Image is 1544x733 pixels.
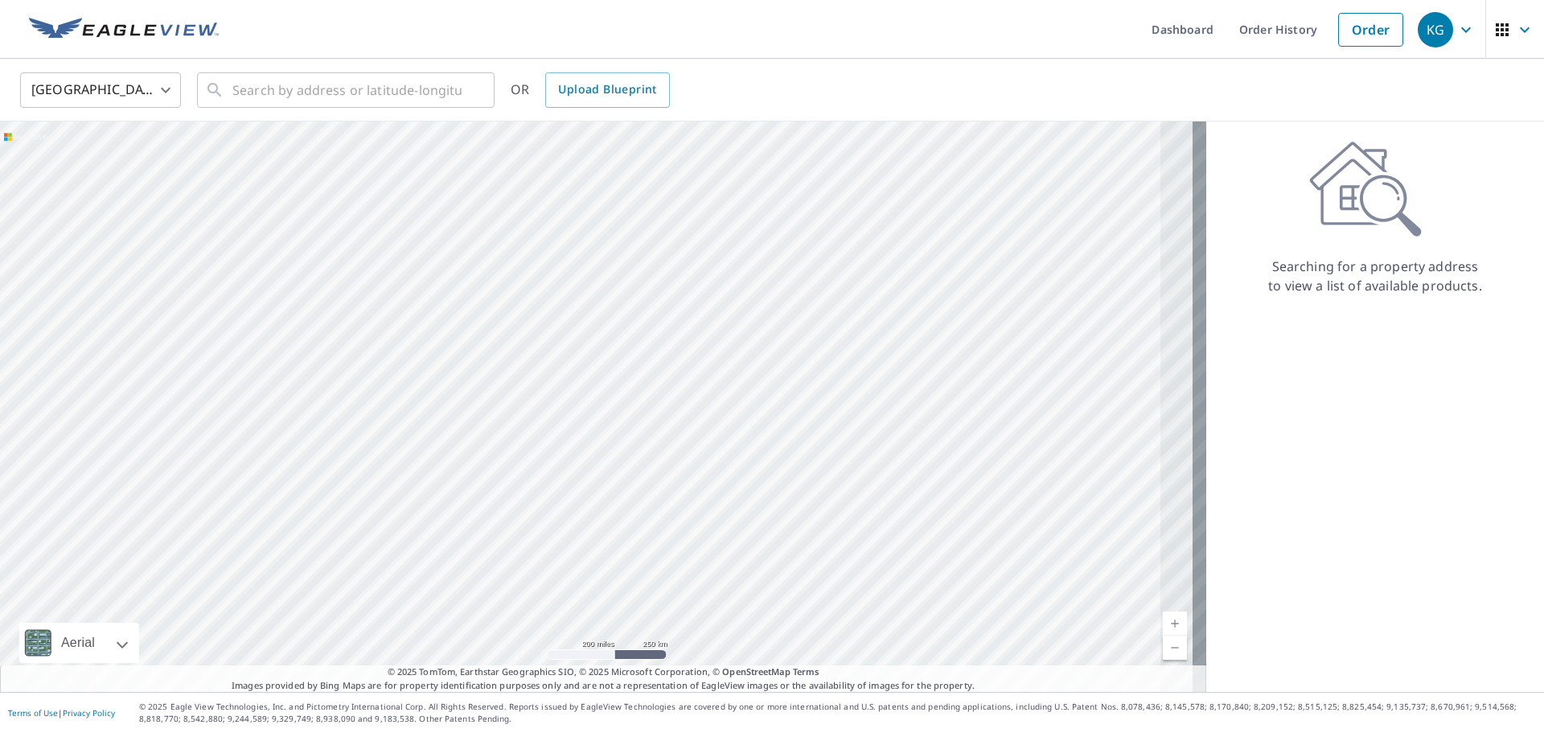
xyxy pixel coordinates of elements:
[1338,13,1403,47] a: Order
[20,68,181,113] div: [GEOGRAPHIC_DATA]
[722,665,790,677] a: OpenStreetMap
[19,623,139,663] div: Aerial
[8,707,58,719] a: Terms of Use
[545,72,669,108] a: Upload Blueprint
[56,623,100,663] div: Aerial
[29,18,219,42] img: EV Logo
[793,665,819,677] a: Terms
[1163,612,1187,636] a: Current Level 5, Zoom In
[1267,257,1483,295] p: Searching for a property address to view a list of available products.
[8,708,115,718] p: |
[388,665,819,679] span: © 2025 TomTom, Earthstar Geographics SIO, © 2025 Microsoft Corporation, ©
[139,701,1536,725] p: © 2025 Eagle View Technologies, Inc. and Pictometry International Corp. All Rights Reserved. Repo...
[558,80,656,100] span: Upload Blueprint
[1163,636,1187,660] a: Current Level 5, Zoom Out
[63,707,115,719] a: Privacy Policy
[511,72,670,108] div: OR
[232,68,462,113] input: Search by address or latitude-longitude
[1418,12,1453,47] div: KG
